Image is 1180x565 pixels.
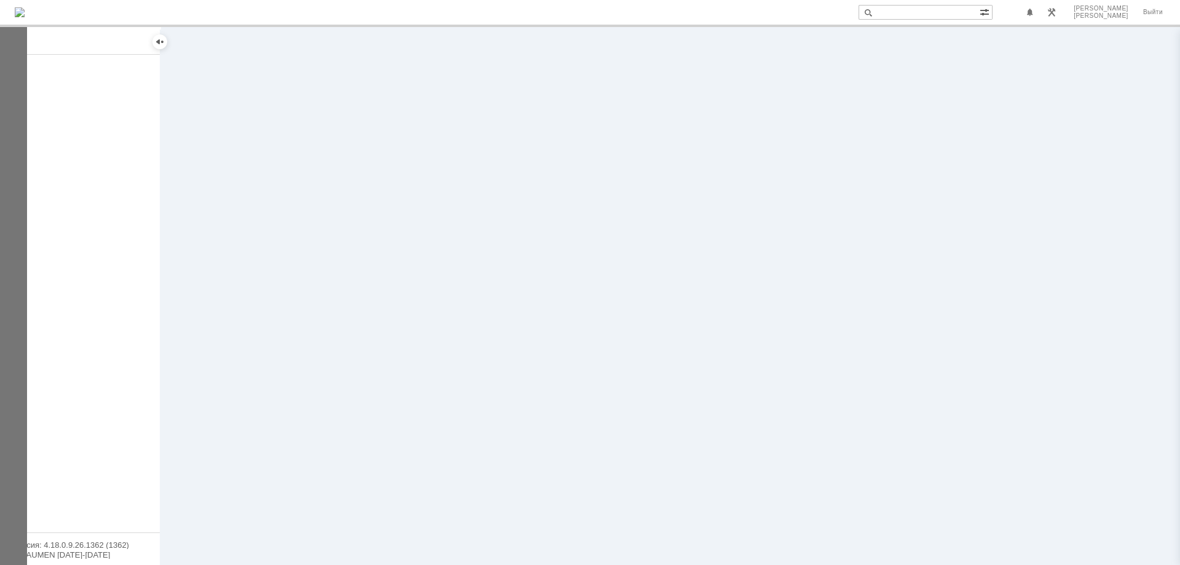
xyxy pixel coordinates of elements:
[152,34,167,49] div: Скрыть меню
[15,7,25,17] a: Перейти на домашнюю страницу
[1044,5,1059,20] a: Перейти в интерфейс администратора
[980,6,992,17] span: Расширенный поиск
[12,551,147,559] div: © NAUMEN [DATE]-[DATE]
[1074,5,1128,12] span: [PERSON_NAME]
[12,541,147,549] div: Версия: 4.18.0.9.26.1362 (1362)
[1074,12,1128,20] span: [PERSON_NAME]
[15,7,25,17] img: logo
